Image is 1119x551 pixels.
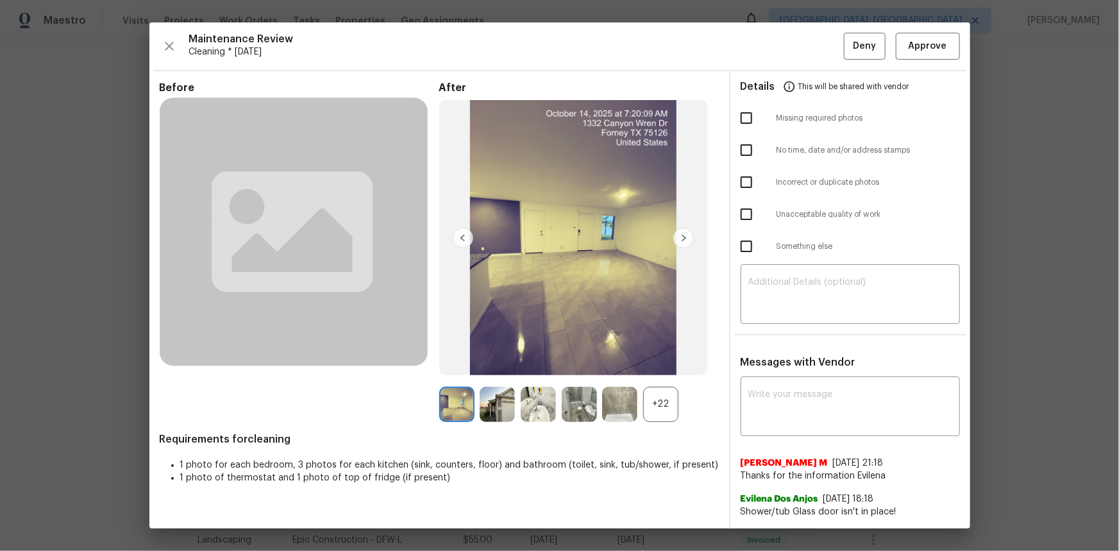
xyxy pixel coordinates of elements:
button: Deny [844,33,886,60]
span: Maintenance Review [189,33,844,46]
span: Before [160,81,439,94]
div: +22 [643,387,678,422]
div: No time, date and/or address stamps [730,134,970,166]
li: 1 photo of thermostat and 1 photo of top of fridge (if present) [180,471,719,484]
span: Messages with Vendor [741,357,855,368]
span: Unacceptable quality of work [777,209,960,220]
button: Approve [896,33,960,60]
img: left-chevron-button-url [453,228,473,248]
span: No time, date and/or address stamps [777,145,960,156]
span: Approve [909,38,947,55]
span: This will be shared with vendor [798,71,909,102]
span: Requirements for cleaning [160,433,719,446]
span: Incorrect or duplicate photos [777,177,960,188]
span: Missing required photos [777,113,960,124]
span: Details [741,71,775,102]
li: 1 photo for each bedroom, 3 photos for each kitchen (sink, counters, floor) and bathroom (toilet,... [180,459,719,471]
span: Evilena Dos Anjos [741,493,818,505]
div: Incorrect or duplicate photos [730,166,970,198]
span: Deny [853,38,876,55]
span: Something else [777,241,960,252]
span: Shower/tub Glass door isn't in place! [741,505,960,518]
span: [DATE] 18:18 [823,495,874,504]
span: Cleaning * [DATE] [189,46,844,58]
span: After [439,81,719,94]
span: [DATE] 21:18 [833,459,884,468]
img: right-chevron-button-url [673,228,694,248]
span: [PERSON_NAME] M [741,457,828,470]
div: Something else [730,230,970,262]
span: Thanks for the information Evilena [741,470,960,482]
div: Missing required photos [730,102,970,134]
div: Unacceptable quality of work [730,198,970,230]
